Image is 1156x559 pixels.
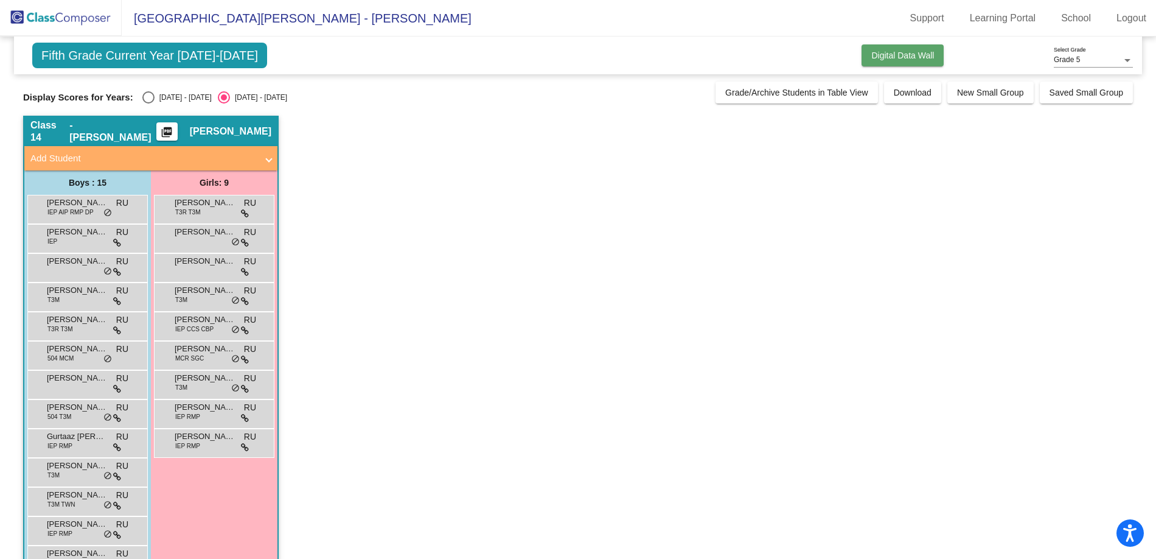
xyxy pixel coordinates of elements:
[175,325,214,334] span: IEP CCS CBP
[116,284,128,297] span: RU
[69,119,156,144] span: - [PERSON_NAME]
[230,92,287,103] div: [DATE] - [DATE]
[1054,55,1080,64] span: Grade 5
[175,314,235,326] span: [PERSON_NAME]
[116,197,128,209] span: RU
[47,208,94,217] span: IEP AIP RMP DP
[155,92,212,103] div: [DATE] - [DATE]
[47,354,74,363] span: 504 MCM
[231,296,240,306] span: do_not_disturb_alt
[244,431,256,443] span: RU
[24,171,151,195] div: Boys : 15
[47,529,72,538] span: IEP RMP
[175,354,204,363] span: MCR SGC
[175,431,235,443] span: [PERSON_NAME]
[960,9,1046,28] a: Learning Portal
[151,171,277,195] div: Girls: 9
[24,146,277,171] mat-expansion-panel-header: Add Student
[47,518,108,530] span: [PERSON_NAME]
[175,343,235,355] span: [PERSON_NAME]
[116,518,128,531] span: RU
[175,197,235,209] span: [PERSON_NAME]
[47,226,108,238] span: [PERSON_NAME]
[884,82,941,104] button: Download
[244,284,256,297] span: RU
[103,208,112,218] span: do_not_disturb_alt
[175,412,200,421] span: IEP RMP
[190,125,271,138] span: [PERSON_NAME]
[116,372,128,385] span: RU
[103,413,112,423] span: do_not_disturb_alt
[47,401,108,413] span: [PERSON_NAME]
[47,471,60,480] span: T3M
[103,530,112,540] span: do_not_disturb_alt
[244,197,256,209] span: RU
[116,460,128,473] span: RU
[47,255,108,267] span: [PERSON_NAME]
[900,9,954,28] a: Support
[47,431,108,443] span: Gurtaaz [PERSON_NAME]
[244,343,256,356] span: RU
[871,51,934,60] span: Digital Data Wall
[244,372,256,385] span: RU
[175,441,200,451] span: IEP RMP
[175,383,187,392] span: T3M
[244,314,256,326] span: RU
[47,460,108,472] span: [PERSON_NAME]
[116,431,128,443] span: RU
[47,441,72,451] span: IEP RMP
[47,284,108,297] span: [PERSON_NAME]
[244,226,256,239] span: RU
[231,325,240,335] span: do_not_disturb_alt
[1051,9,1101,28] a: School
[716,82,878,104] button: Grade/Archive Students in Table View
[116,314,128,326] span: RU
[47,412,71,421] span: 504 T3M
[725,88,868,97] span: Grade/Archive Students in Table View
[142,91,287,104] mat-radio-group: Select an option
[103,354,112,364] span: do_not_disturb_alt
[156,122,178,141] button: Print Students Details
[47,372,108,384] span: [PERSON_NAME] [PERSON_NAME]
[103,267,112,276] span: do_not_disturb_alt
[862,44,944,66] button: Digital Data Wall
[47,237,57,246] span: IEP
[175,284,235,297] span: [PERSON_NAME]
[47,489,108,501] span: [PERSON_NAME]
[30,152,257,166] mat-panel-title: Add Student
[175,208,201,217] span: T3R T3M
[175,255,235,267] span: [PERSON_NAME]
[1107,9,1156,28] a: Logout
[47,500,75,509] span: T3M TWN
[244,255,256,268] span: RU
[894,88,931,97] span: Download
[116,343,128,356] span: RU
[47,314,108,326] span: [PERSON_NAME]
[957,88,1024,97] span: New Small Group
[47,343,108,355] span: [PERSON_NAME]
[47,197,108,209] span: [PERSON_NAME]
[231,384,240,393] span: do_not_disturb_alt
[159,126,174,143] mat-icon: picture_as_pdf
[116,489,128,502] span: RU
[122,9,472,28] span: [GEOGRAPHIC_DATA][PERSON_NAME] - [PERSON_NAME]
[1040,82,1133,104] button: Saved Small Group
[947,82,1034,104] button: New Small Group
[244,401,256,414] span: RU
[231,354,240,364] span: do_not_disturb_alt
[175,226,235,238] span: [PERSON_NAME]
[103,501,112,510] span: do_not_disturb_alt
[175,295,187,304] span: T3M
[32,43,267,68] span: Fifth Grade Current Year [DATE]-[DATE]
[116,401,128,414] span: RU
[175,401,235,413] span: [PERSON_NAME]
[1050,88,1123,97] span: Saved Small Group
[103,471,112,481] span: do_not_disturb_alt
[116,226,128,239] span: RU
[30,119,69,144] span: Class 14
[47,325,73,334] span: T3R T3M
[175,372,235,384] span: [PERSON_NAME]
[116,255,128,268] span: RU
[47,295,60,304] span: T3M
[23,92,133,103] span: Display Scores for Years:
